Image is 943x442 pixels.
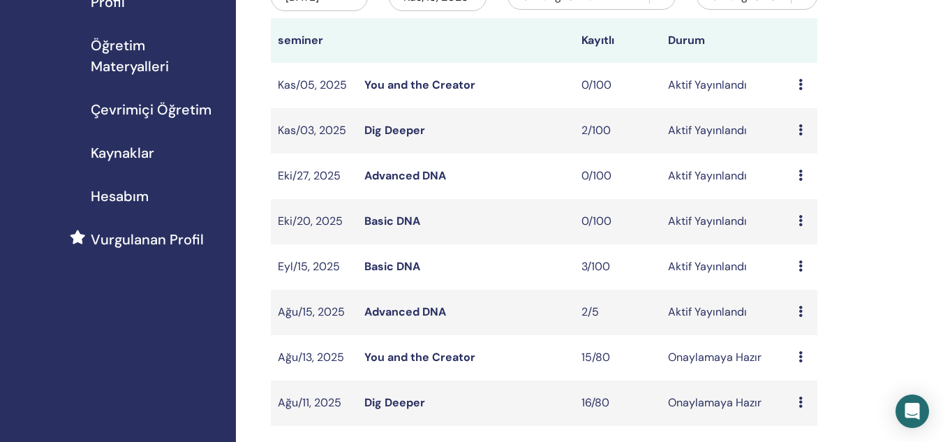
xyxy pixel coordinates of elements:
[271,154,357,199] td: Eki/27, 2025
[574,290,661,335] td: 2/5
[574,108,661,154] td: 2/100
[364,214,420,228] a: Basic DNA
[271,18,357,63] th: seminer
[364,395,425,410] a: Dig Deeper
[91,142,154,163] span: Kaynaklar
[661,244,791,290] td: Aktif Yayınlandı
[364,168,446,183] a: Advanced DNA
[271,244,357,290] td: Eyl/15, 2025
[661,290,791,335] td: Aktif Yayınlandı
[574,335,661,381] td: 15/80
[91,229,204,250] span: Vurgulanan Profil
[661,154,791,199] td: Aktif Yayınlandı
[661,18,791,63] th: Durum
[661,199,791,244] td: Aktif Yayınlandı
[91,186,149,207] span: Hesabım
[91,99,211,120] span: Çevrimiçi Öğretim
[364,350,475,364] a: You and the Creator
[271,63,357,108] td: Kas/05, 2025
[364,304,446,319] a: Advanced DNA
[364,259,420,274] a: Basic DNA
[574,381,661,426] td: 16/80
[574,199,661,244] td: 0/100
[271,199,357,244] td: Eki/20, 2025
[574,63,661,108] td: 0/100
[271,381,357,426] td: Ağu/11, 2025
[896,395,929,428] div: Open Intercom Messenger
[661,108,791,154] td: Aktif Yayınlandı
[91,35,225,77] span: Öğretim Materyalleri
[364,123,425,138] a: Dig Deeper
[661,381,791,426] td: Onaylamaya Hazır
[271,335,357,381] td: Ağu/13, 2025
[661,335,791,381] td: Onaylamaya Hazır
[661,63,791,108] td: Aktif Yayınlandı
[574,18,661,63] th: Kayıtlı
[364,78,475,92] a: You and the Creator
[574,154,661,199] td: 0/100
[271,108,357,154] td: Kas/03, 2025
[271,290,357,335] td: Ağu/15, 2025
[574,244,661,290] td: 3/100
